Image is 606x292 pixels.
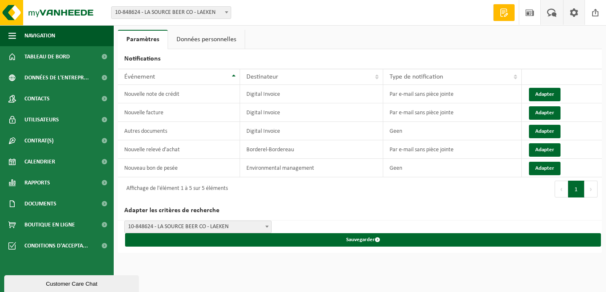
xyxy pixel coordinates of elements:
td: Geen [383,122,521,140]
td: Par e-mail sans pièce jointe [383,140,521,159]
td: Nouveau bon de pesée [118,159,240,177]
a: Paramètres [118,30,168,49]
span: Calendrier [24,151,55,172]
button: Previous [555,181,568,197]
td: Environmental management [240,159,383,177]
button: Adapter [529,125,561,138]
button: Sauvegarder [125,233,601,247]
h2: Adapter les critères de recherche [118,201,602,221]
td: Digital Invoice [240,85,383,103]
span: 10-848624 - LA SOURCE BEER CO - LAEKEN [112,7,231,18]
button: Next [585,181,598,197]
span: Événement [124,74,155,80]
td: Geen [383,159,521,177]
button: Adapter [529,143,561,157]
span: Conditions d'accepta... [24,235,88,256]
td: Digital Invoice [240,122,383,140]
span: Boutique en ligne [24,214,75,235]
iframe: chat widget [4,274,141,292]
span: Tableau de bord [24,46,70,67]
td: Par e-mail sans pièce jointe [383,103,521,122]
td: Digital Invoice [240,103,383,122]
span: Contacts [24,88,50,109]
td: Par e-mail sans pièce jointe [383,85,521,103]
span: 10-848624 - LA SOURCE BEER CO - LAEKEN [111,6,231,19]
span: Données de l'entrepr... [24,67,89,88]
td: Borderel-Bordereau [240,140,383,159]
button: Adapter [529,106,561,120]
span: Destinateur [246,74,278,80]
div: Affichage de l'élément 1 à 5 sur 5 éléments [122,182,228,197]
span: 10-848624 - LA SOURCE BEER CO - LAEKEN [125,221,271,233]
button: Adapter [529,88,561,101]
span: 10-848624 - LA SOURCE BEER CO - LAEKEN [124,221,272,233]
span: Documents [24,193,56,214]
td: Nouvelle facture [118,103,240,122]
button: Adapter [529,162,561,175]
span: Navigation [24,25,55,46]
a: Données personnelles [168,30,245,49]
span: Rapports [24,172,50,193]
button: 1 [568,181,585,197]
td: Autres documents [118,122,240,140]
span: Type de notification [390,74,443,80]
span: Contrat(s) [24,130,53,151]
h2: Notifications [118,49,602,69]
span: Utilisateurs [24,109,59,130]
td: Nouvelle note de crédit [118,85,240,103]
td: Nouvelle relevé d'achat [118,140,240,159]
